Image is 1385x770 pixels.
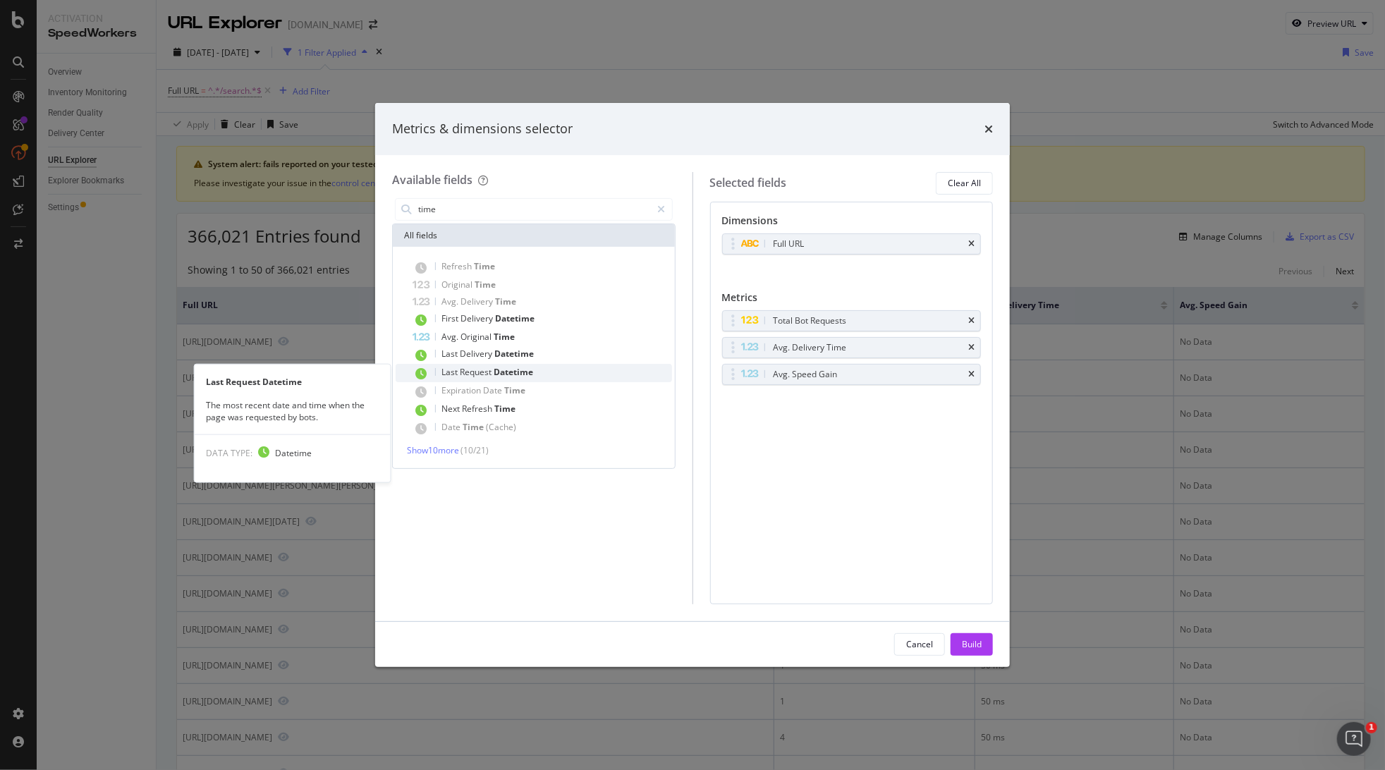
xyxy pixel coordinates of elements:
[894,633,945,656] button: Cancel
[195,376,391,388] div: Last Request Datetime
[948,177,981,189] div: Clear All
[195,399,391,423] div: The most recent date and time when the page was requested by bots.
[462,403,494,415] span: Refresh
[441,295,460,307] span: Avg.
[407,444,459,456] span: Show 10 more
[1366,722,1377,733] span: 1
[774,367,838,381] div: Avg. Speed Gain
[460,331,494,343] span: Original
[962,638,982,650] div: Build
[375,103,1010,667] div: modal
[460,348,494,360] span: Delivery
[984,120,993,138] div: times
[951,633,993,656] button: Build
[906,638,933,650] div: Cancel
[722,310,982,331] div: Total Bot Requeststimes
[463,421,486,433] span: Time
[968,343,975,352] div: times
[441,312,460,324] span: First
[504,384,525,396] span: Time
[722,337,982,358] div: Avg. Delivery Timetimes
[483,384,504,396] span: Date
[494,366,533,378] span: Datetime
[968,370,975,379] div: times
[495,312,535,324] span: Datetime
[441,348,460,360] span: Last
[494,331,515,343] span: Time
[774,237,805,251] div: Full URL
[968,240,975,248] div: times
[475,279,496,291] span: Time
[968,317,975,325] div: times
[936,172,993,195] button: Clear All
[460,444,489,456] span: ( 10 / 21 )
[710,175,787,191] div: Selected fields
[460,295,495,307] span: Delivery
[417,199,652,220] input: Search by field name
[460,312,495,324] span: Delivery
[474,260,495,272] span: Time
[774,314,847,328] div: Total Bot Requests
[1337,722,1371,756] iframe: Intercom live chat
[441,366,460,378] span: Last
[441,421,463,433] span: Date
[441,403,462,415] span: Next
[494,348,534,360] span: Datetime
[460,366,494,378] span: Request
[393,224,675,247] div: All fields
[441,331,460,343] span: Avg.
[722,233,982,255] div: Full URLtimes
[392,120,573,138] div: Metrics & dimensions selector
[486,421,516,433] span: (Cache)
[494,403,515,415] span: Time
[722,291,982,310] div: Metrics
[722,214,982,233] div: Dimensions
[441,260,474,272] span: Refresh
[495,295,516,307] span: Time
[774,341,847,355] div: Avg. Delivery Time
[392,172,472,188] div: Available fields
[722,364,982,385] div: Avg. Speed Gaintimes
[441,384,483,396] span: Expiration
[441,279,475,291] span: Original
